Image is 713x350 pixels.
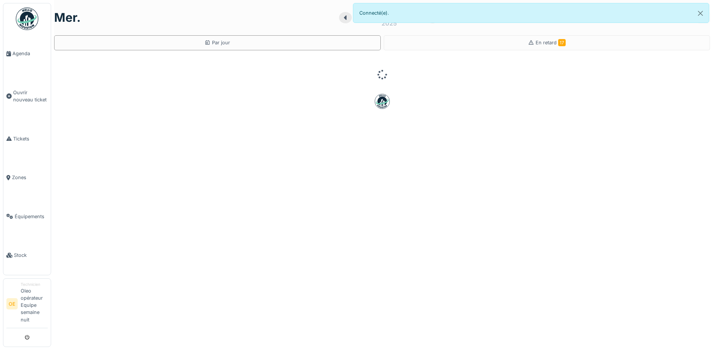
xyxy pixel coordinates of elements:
a: Stock [3,236,51,275]
div: 2025 [381,19,397,28]
li: Oleo opérateur Equipe semaine nuit [21,282,48,326]
a: Tickets [3,119,51,158]
h1: mer. [54,11,81,25]
span: Tickets [13,135,48,142]
div: Par jour [204,39,230,46]
img: badge-BVDL4wpA.svg [375,94,390,109]
span: Agenda [12,50,48,57]
span: En retard [536,40,566,45]
a: OE TechnicienOleo opérateur Equipe semaine nuit [6,282,48,328]
img: Badge_color-CXgf-gQk.svg [16,8,38,30]
a: Équipements [3,197,51,236]
span: Ouvrir nouveau ticket [13,89,48,103]
li: OE [6,298,18,309]
span: Zones [12,174,48,181]
div: Connecté(e). [353,3,710,23]
span: Équipements [15,213,48,220]
a: Zones [3,158,51,197]
button: Close [692,3,709,23]
span: 17 [558,39,566,46]
a: Ouvrir nouveau ticket [3,73,51,119]
div: Technicien [21,282,48,287]
a: Agenda [3,34,51,73]
span: Stock [14,252,48,259]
